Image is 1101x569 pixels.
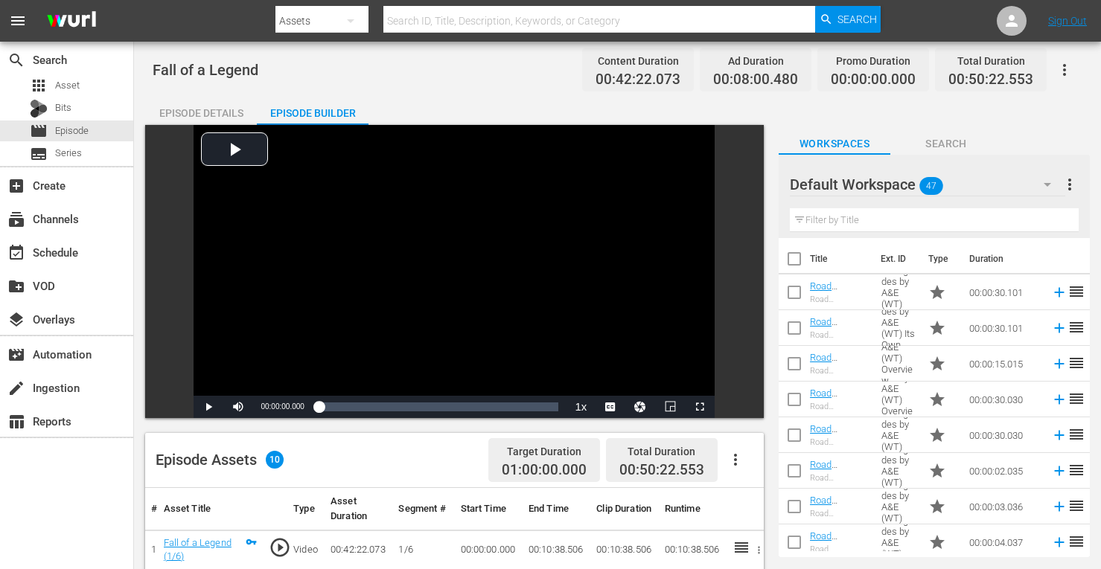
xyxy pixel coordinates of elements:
a: Road Renegades by A&E (WT) Overview Gnarly 30 [810,388,862,443]
td: Road Renegades by A&E (WT) Its Own Channel 30 [875,310,922,346]
button: Jump To Time [625,396,655,418]
th: Segment # [392,488,454,530]
td: 00:00:30.030 [963,382,1045,417]
span: Ingestion [7,379,25,397]
th: Runtime [659,488,727,530]
span: more_vert [1061,176,1079,193]
th: Asset Title [158,488,263,530]
div: Video Player [194,125,715,418]
svg: Add to Episode [1051,498,1068,515]
span: reorder [1068,461,1085,479]
a: Fall of a Legend (1/6) [164,537,232,562]
span: reorder [1068,533,1085,550]
th: Start Time [455,488,523,530]
span: star [928,390,946,408]
span: 47 [919,170,943,202]
svg: Add to Episode [1051,534,1068,550]
button: Episode Details [145,95,257,125]
span: Asset [55,78,80,93]
button: Captions [596,396,625,418]
div: Progress Bar [319,402,559,411]
span: Overlays [7,311,25,329]
div: Episode Assets [156,451,284,469]
span: reorder [1068,354,1085,372]
div: Episode Builder [257,95,368,131]
th: Title [810,238,872,280]
a: Road Renegades by A&E (WT) Action 30 [810,280,862,325]
td: 00:00:15.015 [963,346,1045,382]
span: reorder [1068,318,1085,336]
span: Search [7,51,25,69]
span: Automation [7,346,25,364]
span: Promo [928,462,946,480]
svg: Add to Episode [1051,320,1068,336]
span: Episode [55,123,89,138]
span: 00:42:22.073 [596,71,680,89]
button: more_vert [1061,167,1079,202]
span: Promo [928,533,946,551]
span: Reports [7,413,25,431]
img: ans4CAIJ8jUAAAAAAAAAAAAAAAAAAAAAAAAgQb4GAAAAAAAAAAAAAAAAAAAAAAAAJMjXAAAAAAAAAAAAAAAAAAAAAAAAgAT5G... [36,4,107,39]
td: Road Renegades by A&E (WT) Action 30 [875,274,922,310]
a: Road Renegades by A&E (WT) Overview Cutdown Gnarly 15 [810,352,862,419]
div: Road Renegades Channel ID 3 [810,509,869,518]
button: Episode Builder [257,95,368,125]
span: Promo [928,319,946,337]
div: Total Duration [619,441,704,462]
span: reorder [1068,390,1085,408]
td: Road Renegades by A&E (WT) Parking Wars 30 [875,417,922,453]
th: Asset Duration [325,488,392,530]
button: Playback Rate [566,396,596,418]
span: 00:00:00.000 [261,402,304,411]
span: Promo [928,498,946,515]
th: Type [287,488,325,530]
span: Workspaces [779,135,890,153]
div: Target Duration [502,441,587,462]
th: Duration [960,238,1050,280]
div: Road Renegades by A&E (WT) Parking Wars 30 [810,437,869,447]
span: reorder [1068,497,1085,515]
button: Mute [223,396,253,418]
div: Road Renegades Channel ID 2 [810,473,869,483]
div: Content Duration [596,51,680,71]
span: Fall of a Legend [153,61,258,79]
span: Promo [928,426,946,444]
span: Series [30,145,48,163]
td: Road Renegades by A&E (WT) Channel ID 3 [875,489,922,524]
svg: Add to Episode [1051,463,1068,479]
span: 00:50:22.553 [948,71,1033,89]
td: Road Renegades by A&E (WT) Channel ID 4 [875,524,922,560]
div: Road Renegades Channel ID 4 [810,544,869,554]
span: Search [837,6,877,33]
div: Road Renegades by A&E (WT) Action 30 [810,295,869,304]
th: Clip Duration [590,488,658,530]
span: reorder [1068,425,1085,443]
svg: Add to Episode [1051,391,1068,408]
button: Play [194,396,223,418]
span: 10 [266,451,284,469]
th: End Time [523,488,590,530]
a: Road Renegades by A&E (WT) Its Own Channel 30 [810,316,862,372]
span: Promo [928,355,946,373]
div: Total Duration [948,51,1033,71]
th: # [145,488,158,530]
svg: Add to Episode [1051,356,1068,372]
th: Ext. ID [872,238,919,280]
div: Bits [30,100,48,118]
div: Road Renegades by A&E (WT) Overview Cutdown Gnarly 15 [810,366,869,376]
span: Create [7,177,25,195]
span: Schedule [7,244,25,262]
div: Ad Duration [713,51,798,71]
span: Asset [30,77,48,94]
div: Episode Details [145,95,257,131]
td: Road Renegades by A&E (WT) Overview Cutdown Gnarly 15 [875,346,922,382]
td: Road Renegades by A&E (WT) Channel ID 2 [875,453,922,489]
td: 00:00:30.101 [963,274,1045,310]
div: Road Renegades by A&E (WT) Overview Gnarly 30 [810,402,869,411]
button: Picture-in-Picture [655,396,685,418]
td: 00:00:30.101 [963,310,1045,346]
span: 00:00:00.000 [831,71,916,89]
span: 00:08:00.480 [713,71,798,89]
svg: Add to Episode [1051,284,1068,300]
span: menu [9,12,27,30]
